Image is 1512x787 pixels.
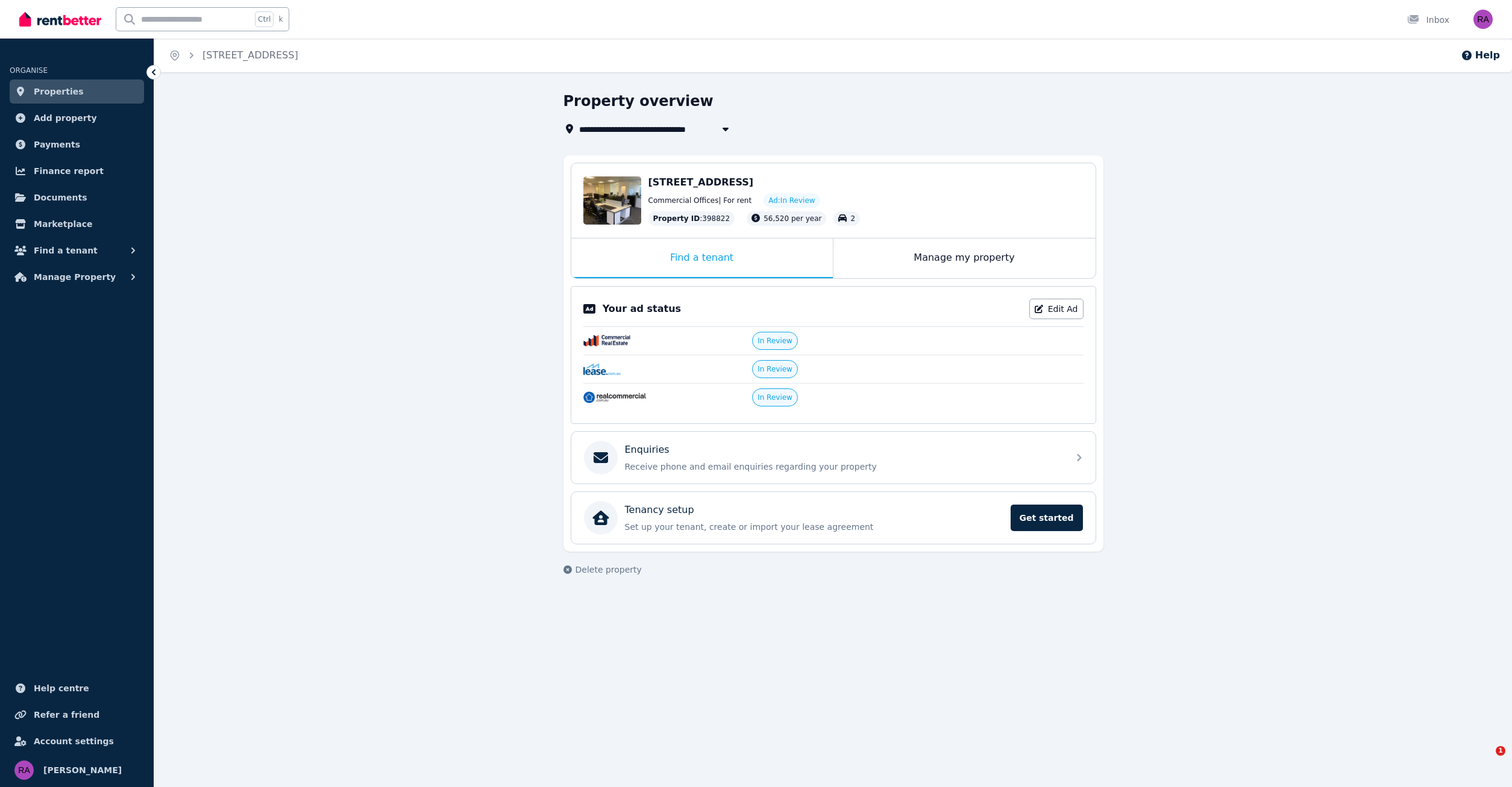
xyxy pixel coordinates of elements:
[583,363,621,375] img: Lease.com.au
[648,196,752,205] span: Commercial Offices | For rent
[202,49,298,61] a: [STREET_ADDRESS]
[43,763,122,777] span: [PERSON_NAME]
[583,391,646,403] img: RealCommercial.com.au
[19,10,101,28] img: RentBetter
[34,734,114,748] span: Account settings
[34,708,99,722] span: Refer a friend
[625,443,670,457] p: Enquiries
[1011,505,1083,531] span: Get started
[34,164,104,178] span: Finance report
[1029,299,1084,319] a: Edit Ad
[34,681,89,695] span: Help centre
[571,238,833,278] div: Find a tenant
[34,84,84,99] span: Properties
[10,106,144,130] a: Add property
[576,564,642,576] span: Delete property
[850,214,855,223] span: 2
[10,212,144,236] a: Marketplace
[34,111,97,125] span: Add property
[1496,746,1505,756] span: 1
[603,302,681,316] p: Your ad status
[10,185,144,210] a: Documents
[34,137,80,152] span: Payments
[34,190,87,205] span: Documents
[563,92,714,111] h1: Property overview
[768,196,815,205] span: Ad: In Review
[10,132,144,157] a: Payments
[758,393,792,402] span: In Review
[255,11,274,27] span: Ctrl
[571,492,1096,544] a: Tenancy setupSet up your tenant, create or import your lease agreementGet started
[10,265,144,289] button: Manage Property
[1407,14,1449,26] div: Inbox
[1473,10,1493,29] img: Rosa Acland
[1471,746,1500,775] iframe: Intercom live chat
[563,564,642,576] button: Delete property
[10,66,48,75] span: ORGANISE
[278,14,283,24] span: k
[583,335,631,347] img: CommercialRealEstate.com.au
[34,270,116,284] span: Manage Property
[571,432,1096,484] a: EnquiriesReceive phone and email enquiries regarding your property
[10,159,144,183] a: Finance report
[625,503,694,517] p: Tenancy setup
[10,79,144,104] a: Properties
[833,238,1096,278] div: Manage my property
[758,364,792,374] span: In Review
[625,461,1061,473] p: Receive phone and email enquiries regarding your property
[14,761,34,780] img: Rosa Acland
[648,176,754,188] span: [STREET_ADDRESS]
[34,217,92,231] span: Marketplace
[10,238,144,263] button: Find a tenant
[653,214,700,223] span: Property ID
[1461,48,1500,63] button: Help
[625,521,1003,533] p: Set up your tenant, create or import your lease agreement
[648,211,735,226] div: : 398822
[764,214,821,223] span: 56,520 per year
[10,703,144,727] a: Refer a friend
[10,676,144,700] a: Help centre
[154,39,313,72] nav: Breadcrumb
[10,729,144,753] a: Account settings
[758,336,792,346] span: In Review
[34,243,98,258] span: Find a tenant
